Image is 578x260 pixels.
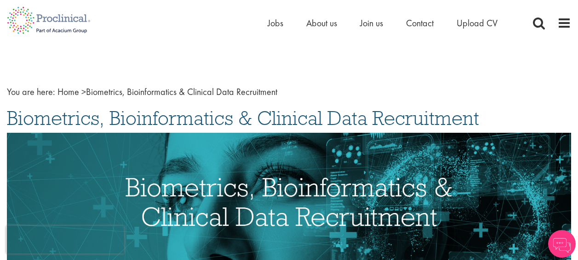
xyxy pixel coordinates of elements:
[306,17,337,29] a: About us
[457,17,498,29] a: Upload CV
[548,230,576,258] img: Chatbot
[406,17,434,29] a: Contact
[57,86,277,98] span: Biometrics, Bioinformatics & Clinical Data Recruitment
[81,86,86,98] span: >
[6,226,124,254] iframe: reCAPTCHA
[57,86,79,98] a: breadcrumb link to Home
[7,86,55,98] span: You are here:
[268,17,283,29] a: Jobs
[360,17,383,29] a: Join us
[7,106,479,130] span: Biometrics, Bioinformatics & Clinical Data Recruitment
